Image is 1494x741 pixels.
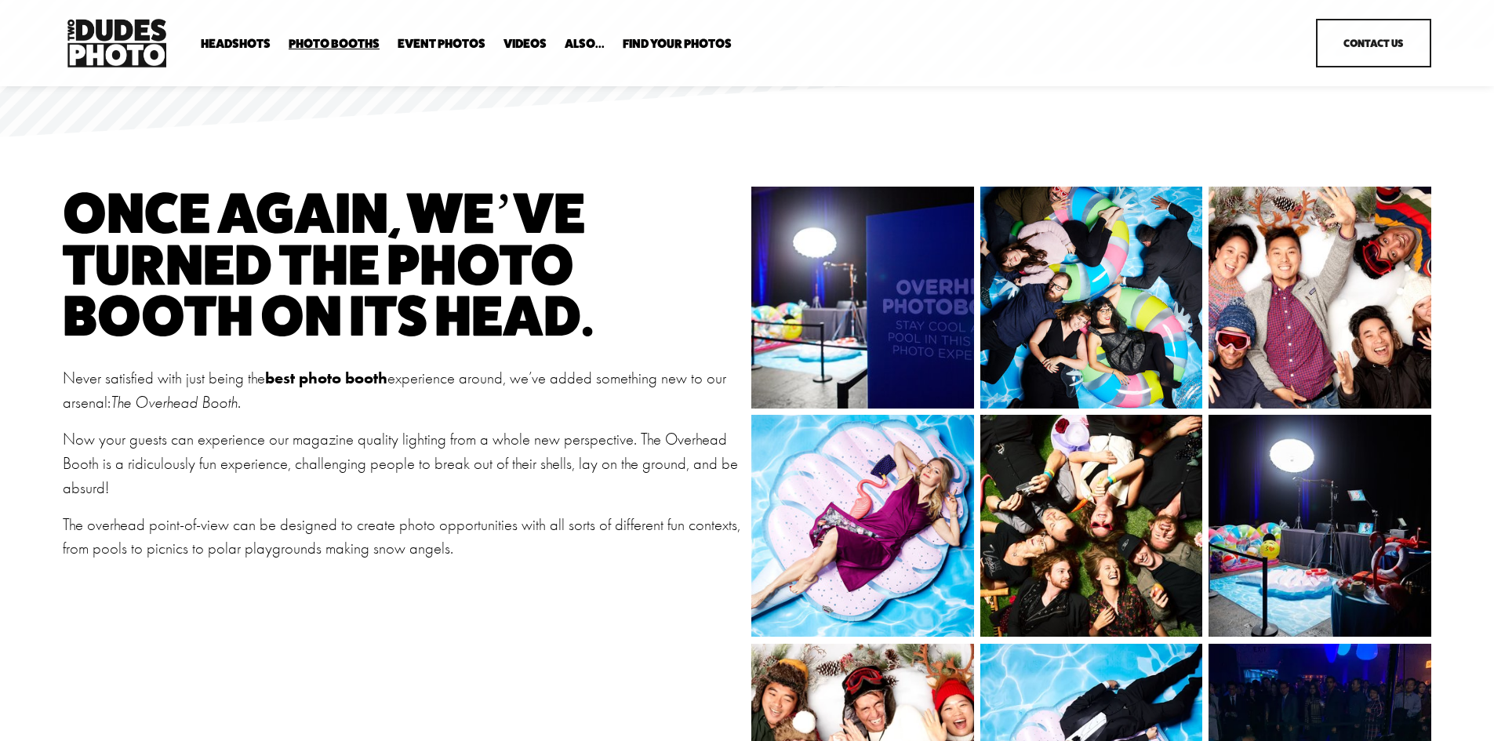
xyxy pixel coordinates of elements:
a: folder dropdown [289,37,380,52]
span: Find Your Photos [623,38,732,50]
span: Headshots [201,38,271,50]
p: Now your guests can experience our magazine quality lighting from a whole new perspective. The Ov... [63,427,743,500]
img: 220802_CEMAOverhead0266.jpg [932,415,1249,637]
img: 181208_LinkedIn0800.jpg [662,415,1017,637]
img: Two Dudes Photo | Headshots, Portraits &amp; Photo Booths [63,15,171,71]
a: folder dropdown [201,37,271,52]
img: IMG_0399 2.JPG [1154,415,1486,637]
p: The overhead point-of-view can be designed to create photo opportunities with all sorts of differ... [63,513,743,561]
em: The Overhead Booth [111,393,238,412]
a: folder dropdown [565,37,605,52]
a: Videos [503,37,547,52]
a: Contact Us [1316,19,1431,67]
strong: best photo booth [265,368,387,387]
span: Photo Booths [289,38,380,50]
img: 221213_GoogleOverhead_189.jpg [1156,187,1472,409]
img: 181208_LinkedIn0894.jpg [951,187,1230,409]
p: Never satisfied with just being the experience around, we’ve added something new to our arsenal: . [63,366,743,415]
span: Also... [565,38,605,50]
img: IMG_0400.JPG [725,187,1080,409]
h1: Once again, We’ve turned the photo booth on its head. [63,187,743,341]
a: Event Photos [398,37,485,52]
a: folder dropdown [623,37,732,52]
